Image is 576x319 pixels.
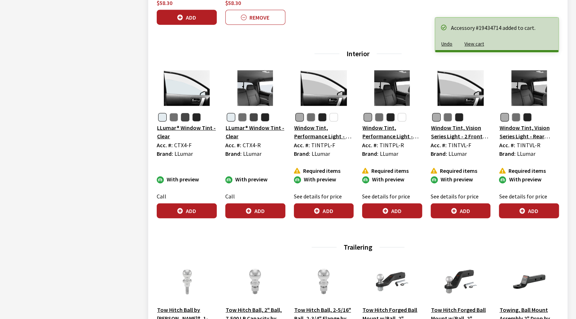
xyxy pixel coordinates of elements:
img: Image for Towing, Ball Mount Assembly 2&quot; Drop by Curt®, 7500lb, Dual Length [499,264,559,299]
div: With preview [225,175,285,184]
div: Required items [294,166,354,175]
button: Window Tint, Performance Light - 2 Front Windows [294,123,354,141]
label: Call [225,192,235,201]
label: Brand: [294,149,310,158]
div: With preview [157,175,217,184]
span: LLumar [312,150,330,157]
button: Window Tint 10% [455,113,463,122]
img: Image for Window Tint, Performance Light - 2 Front Windows [294,70,354,106]
button: Window Tint 35% [375,113,383,122]
button: Clear [158,113,167,122]
span: LLumar [517,150,535,157]
label: Brand: [431,149,447,158]
img: Image for Window Tint, Vision Series Light - Rear Windows [499,70,559,106]
label: Brand: [362,149,378,158]
button: Add [362,203,422,218]
button: Light [169,113,178,122]
div: Accessory #19434714 added to cart. [451,23,551,32]
div: Required items [499,166,559,175]
img: Image for Window Tint, Performance Light - Rear Windows [362,70,422,106]
button: Clear Blue [398,113,406,122]
label: Call [157,192,166,201]
button: Window Tint 35% [443,113,452,122]
img: Image for LLumar® Window Tint - Clear [157,70,217,106]
span: LLumar [243,150,262,157]
img: Image for Tow Hitch Forged Ball Mount w&#x2F;Ball, 2&quot; Receiver, 2&quot; Drop by Curt® [362,264,422,299]
button: Window Tint, Vision Series Light - 2 Front Windows [431,123,491,141]
label: Acc. #: [157,141,173,149]
label: Brand: [157,149,173,158]
div: Required items [431,166,491,175]
span: CTX4-F [174,142,192,149]
button: Add [157,10,217,25]
label: See details for price [362,192,410,201]
img: Image for Tow Hitch Ball, 2-5&#x2F;16&quot; Ball, 2-3&#x2F;4&quot; Flange by Curt® [294,264,354,299]
button: Medium [249,113,258,122]
div: With preview [362,175,422,184]
button: LLumar® Window Tint - Clear [225,123,285,141]
img: Image for LLumar® Window Tint - Clear [225,70,285,106]
h3: Interior [157,48,559,59]
button: Window Tint 60% [432,113,441,122]
button: Add [225,203,285,218]
button: Window Tint, Performance Light - Rear Windows [362,123,422,141]
button: View cart [458,38,490,50]
span: TINTPL-F [311,142,335,149]
button: Medium [181,113,189,122]
img: Image for Window Tint, Vision Series Light - 2 Front Windows [431,70,491,106]
button: Light [238,113,247,122]
img: Image for Tow Hitch Ball, 2&quot; Ball, 7,500 LB Capacity by Curt® [225,264,285,299]
button: Window Tint 10% [523,113,532,122]
button: Clear [227,113,235,122]
button: Add [157,203,217,218]
button: Window Tint 60% [364,113,372,122]
span: TINTPL-R [379,142,404,149]
span: LLumar [380,150,398,157]
button: Window Tint 10% [318,113,327,122]
label: Acc. #: [362,141,378,149]
img: Image for Tow Hitch Forged Ball Mount w&#x2F;Ball, 2&quot; Receiver, 4&quot; Drop by Curt® [431,264,491,299]
button: Add [294,203,354,218]
button: LLumar® Window Tint - Clear [157,123,217,141]
button: Add [431,203,491,218]
label: See details for price [294,192,342,201]
button: Dark [192,113,201,122]
button: Dark [261,113,269,122]
img: Image for Tow Hitch Ball by Curt®, 1-7&#x2F;8&quot; Ball, 3500 lb Capacity [157,264,217,299]
h3: Trailering [157,242,559,252]
div: With preview [294,175,354,184]
div: Required items [362,166,422,175]
span: TINTVL-F [448,142,471,149]
div: With preview [431,175,491,184]
span: LLumar [448,150,467,157]
button: Remove [225,10,285,25]
label: Acc. #: [294,141,310,149]
label: Acc. #: [499,141,515,149]
button: Window Tint 35% [307,113,315,122]
span: TINTVL-R [516,142,540,149]
label: See details for price [499,192,547,201]
label: Acc. #: [225,141,241,149]
button: Window Tint 10% [386,113,395,122]
button: Window Tint 60% [500,113,509,122]
button: Clear Blue [329,113,338,122]
span: LLumar [174,150,193,157]
button: Window Tint 35% [512,113,520,122]
label: Brand: [225,149,242,158]
div: With preview [499,175,559,184]
button: Window Tint, Vision Series Light - Rear Windows [499,123,559,141]
button: Add [499,203,559,218]
button: Window Tint 60% [295,113,304,122]
label: See details for price [431,192,479,201]
span: CTX4-R [243,142,261,149]
label: Acc. #: [431,141,447,149]
button: Undo [435,38,458,50]
label: Brand: [499,149,515,158]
